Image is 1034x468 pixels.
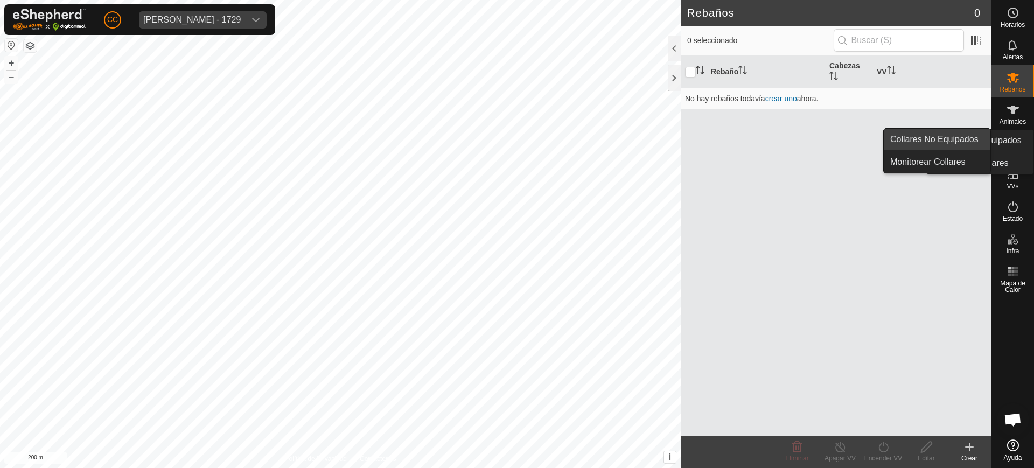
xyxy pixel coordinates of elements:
[890,133,979,146] span: Collares No Equipados
[1007,183,1018,190] span: VVs
[887,67,896,76] p-sorticon: Activar para ordenar
[825,56,872,88] th: Cabezas
[1000,86,1025,93] span: Rebaños
[834,29,964,52] input: Buscar (S)
[890,156,966,169] span: Monitorear Collares
[1006,248,1019,254] span: Infra
[360,454,396,464] a: Contáctenos
[13,9,86,31] img: Logo Gallagher
[107,14,118,25] span: CC
[245,11,267,29] div: dropdown trigger
[5,39,18,52] button: Restablecer Mapa
[669,452,671,462] span: i
[285,454,347,464] a: Política de Privacidad
[948,453,991,463] div: Crear
[884,129,990,150] a: Collares No Equipados
[1003,54,1023,60] span: Alertas
[143,16,241,24] div: [PERSON_NAME] - 1729
[5,71,18,83] button: –
[905,453,948,463] div: Editar
[5,57,18,69] button: +
[862,453,905,463] div: Encender VV
[765,94,797,103] a: crear uno
[997,403,1029,436] div: Chat abierto
[139,11,245,29] span: Jorge Izquierdo Vega - 1729
[681,88,991,109] td: No hay rebaños todavía ahora.
[994,280,1031,293] span: Mapa de Calor
[1000,118,1026,125] span: Animales
[1003,215,1023,222] span: Estado
[696,67,704,76] p-sorticon: Activar para ordenar
[884,151,990,173] a: Monitorear Collares
[974,5,980,21] span: 0
[872,56,991,88] th: VV
[991,435,1034,465] a: Ayuda
[819,453,862,463] div: Apagar VV
[785,455,808,462] span: Eliminar
[664,451,676,463] button: i
[687,6,974,19] h2: Rebaños
[829,73,838,82] p-sorticon: Activar para ordenar
[738,67,747,76] p-sorticon: Activar para ordenar
[687,35,834,46] span: 0 seleccionado
[707,56,825,88] th: Rebaño
[24,39,37,52] button: Capas del Mapa
[1001,22,1025,28] span: Horarios
[1004,455,1022,461] span: Ayuda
